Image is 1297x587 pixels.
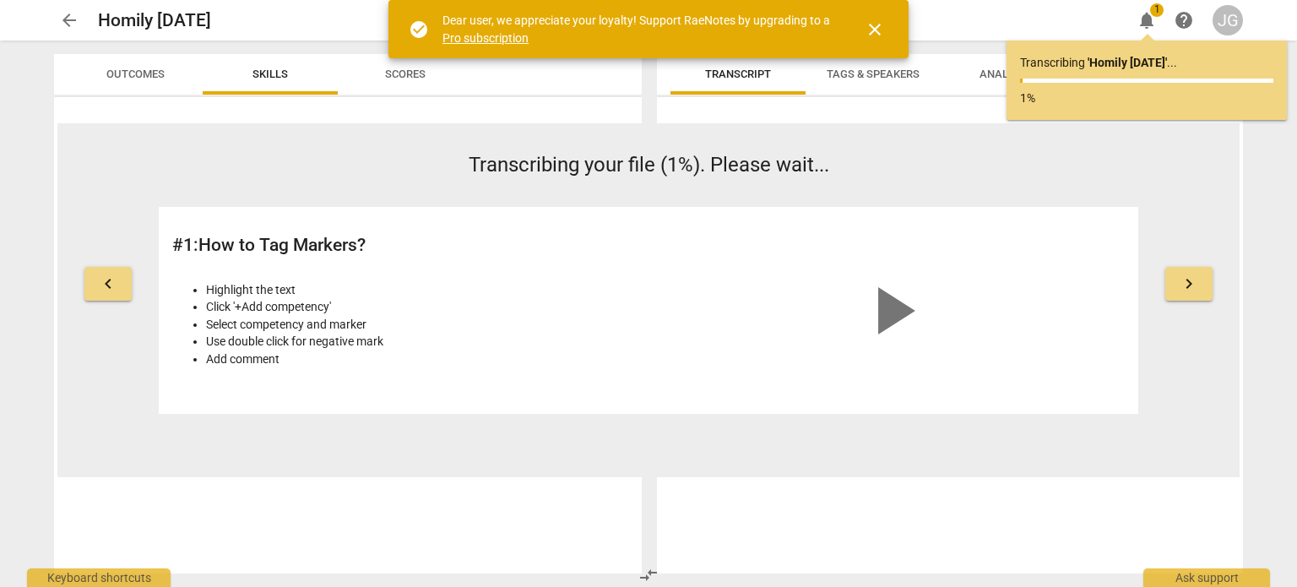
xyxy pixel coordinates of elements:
span: 1 [1150,3,1164,17]
h2: Homily [DATE] [98,10,211,31]
span: Skills [252,68,288,80]
li: Add comment [206,351,639,368]
h2: # 1 : How to Tag Markers? [172,235,639,256]
a: Help [1169,5,1199,35]
span: keyboard_arrow_right [1179,274,1199,294]
span: Outcomes [106,68,165,80]
span: check_circle [409,19,429,40]
div: Keyboard shortcuts [27,568,171,587]
p: Transcribing ... [1020,54,1273,72]
a: Pro subscription [442,31,529,45]
button: Close [855,9,895,50]
span: help [1174,10,1194,30]
p: 1% [1020,90,1273,107]
li: Use double click for negative mark [206,333,639,351]
span: arrow_back [59,10,79,30]
li: Select competency and marker [206,316,639,334]
button: Notifications [1131,5,1162,35]
b: ' Homily [DATE] ' [1088,56,1167,69]
span: keyboard_arrow_left [98,274,118,294]
span: Tags & Speakers [827,68,920,80]
button: JG [1213,5,1243,35]
span: Transcript [705,68,771,80]
span: notifications [1137,10,1157,30]
span: Scores [385,68,426,80]
span: close [865,19,885,40]
span: Transcribing your file (1%). Please wait... [469,153,829,177]
span: Analytics [980,68,1037,80]
li: Highlight the text [206,281,639,299]
span: compare_arrows [638,565,659,585]
span: play_arrow [851,270,932,351]
li: Click '+Add competency' [206,298,639,316]
div: Ask support [1143,568,1270,587]
div: Dear user, we appreciate your loyalty! Support RaeNotes by upgrading to a [442,12,834,46]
